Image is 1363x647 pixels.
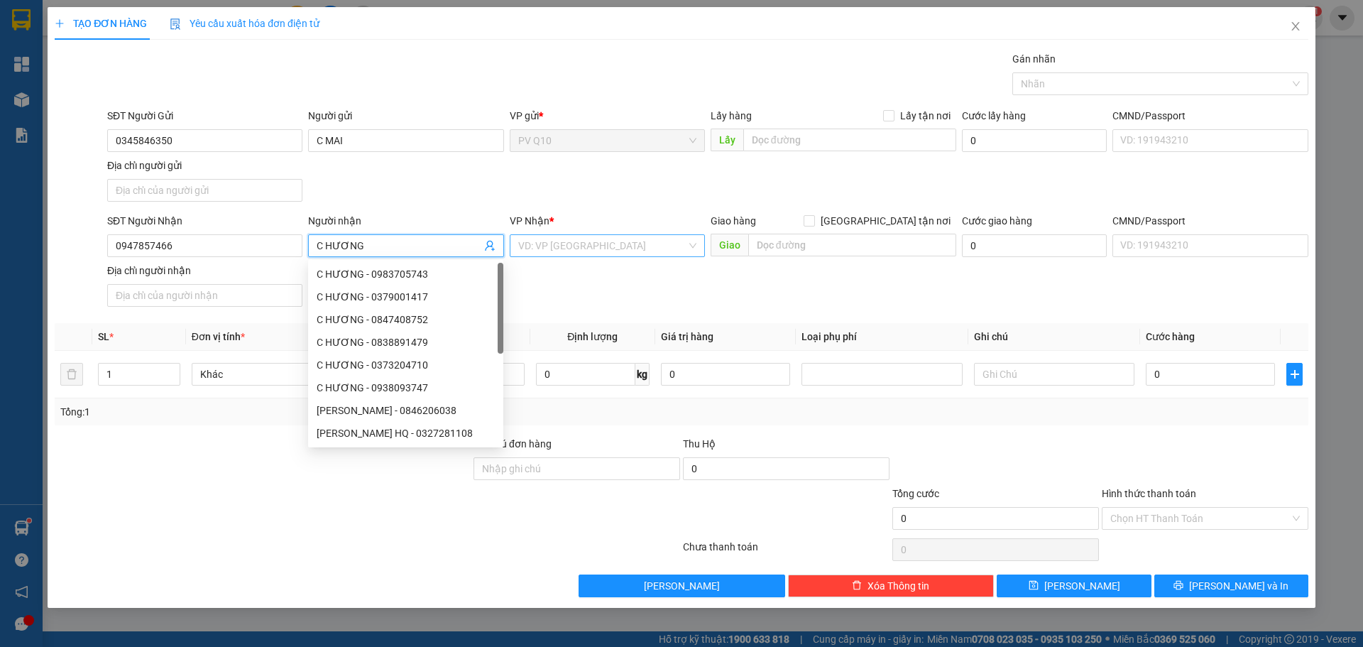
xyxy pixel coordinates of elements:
span: Lấy [711,129,743,151]
span: Lấy tận nơi [894,108,956,124]
span: [GEOGRAPHIC_DATA] tận nơi [815,213,956,229]
span: Giao [711,234,748,256]
button: [PERSON_NAME] [579,575,785,597]
div: Địa chỉ người nhận [107,263,302,278]
span: [PERSON_NAME] và In [1189,578,1288,594]
label: Gán nhãn [1012,53,1056,65]
span: printer [1173,580,1183,592]
span: [PERSON_NAME] [1044,578,1120,594]
label: Cước giao hàng [962,215,1032,227]
span: PV Q10 [518,130,696,151]
div: Người gửi [308,108,503,124]
label: Cước lấy hàng [962,110,1026,121]
img: icon [170,18,181,30]
span: [PERSON_NAME] [644,578,720,594]
span: Lấy hàng [711,110,752,121]
img: logo.jpg [18,18,89,89]
div: C HƯƠNG - 0838891479 [317,335,495,350]
div: Chưa thanh toán [681,539,891,564]
div: Địa chỉ người gửi [107,158,302,173]
div: VP gửi [510,108,705,124]
span: Đơn vị tính [192,331,245,342]
button: plus [1286,363,1302,386]
span: plus [1287,369,1301,380]
span: kg [635,363,650,386]
span: Yêu cầu xuất hóa đơn điện tử [170,18,319,29]
button: save[PERSON_NAME] [997,575,1151,597]
div: [PERSON_NAME] - 0846206038 [317,403,495,418]
span: close [1290,21,1301,32]
span: Cước hàng [1146,331,1195,342]
div: [PERSON_NAME] HQ - 0327281108 [317,425,495,441]
input: Ghi Chú [974,363,1134,386]
li: Hotline: 1900 8153 [133,53,593,70]
div: Người nhận [308,213,503,229]
div: TRÚC HƯƠNG - 0846206038 [308,399,503,422]
div: C HƯƠNG - 0373204710 [308,354,503,376]
span: Xóa Thông tin [867,578,929,594]
div: C HƯƠNG - 0938093747 [308,376,503,399]
div: C HƯƠNG - 0838891479 [308,331,503,354]
label: Hình thức thanh toán [1102,488,1196,499]
b: GỬI : PV Q10 [18,103,131,126]
span: TẠO ĐƠN HÀNG [55,18,147,29]
span: Giao hàng [711,215,756,227]
span: Giá trị hàng [661,331,713,342]
li: [STREET_ADDRESS][PERSON_NAME]. [GEOGRAPHIC_DATA], Tỉnh [GEOGRAPHIC_DATA] [133,35,593,53]
span: delete [852,580,862,592]
div: C HƯƠNG - 0938093747 [317,380,495,396]
label: Ghi chú đơn hàng [474,438,552,450]
input: Địa chỉ của người nhận [107,284,302,307]
input: Địa chỉ của người gửi [107,179,302,202]
span: Khác [200,364,344,385]
input: Dọc đường [743,129,956,151]
div: C HƯƠNG - 0983705743 [308,263,503,286]
input: Ghi chú đơn hàng [474,457,680,480]
span: user-add [484,240,496,251]
span: save [1029,580,1039,592]
div: C HƯƠNG - 0379001417 [317,289,495,305]
div: C HƯƠNG - 0379001417 [308,286,503,308]
div: CMND/Passport [1112,108,1308,124]
button: Close [1276,7,1315,47]
span: Định lượng [567,331,618,342]
button: delete [60,363,83,386]
div: CMND/Passport [1112,213,1308,229]
span: Tổng cước [892,488,939,499]
div: C HƯƠNG - 0847408752 [317,312,495,327]
button: printer[PERSON_NAME] và In [1154,575,1308,597]
div: C HƯƠNG - 0847408752 [308,308,503,331]
input: Dọc đường [748,234,956,256]
div: SĐT Người Gửi [107,108,302,124]
span: plus [55,18,65,28]
span: SL [98,331,109,342]
div: LEE ROY- NGỌC HƯƠNG HQ - 0327281108 [308,422,503,445]
input: Cước giao hàng [962,234,1107,257]
span: Thu Hộ [683,438,716,450]
div: C HƯƠNG - 0373204710 [317,357,495,373]
span: VP Nhận [510,215,549,227]
input: Cước lấy hàng [962,129,1107,152]
div: Tổng: 1 [60,404,526,420]
div: SĐT Người Nhận [107,213,302,229]
input: 0 [661,363,790,386]
button: deleteXóa Thông tin [788,575,995,597]
th: Ghi chú [968,323,1140,351]
div: C HƯƠNG - 0983705743 [317,266,495,282]
th: Loại phụ phí [796,323,968,351]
